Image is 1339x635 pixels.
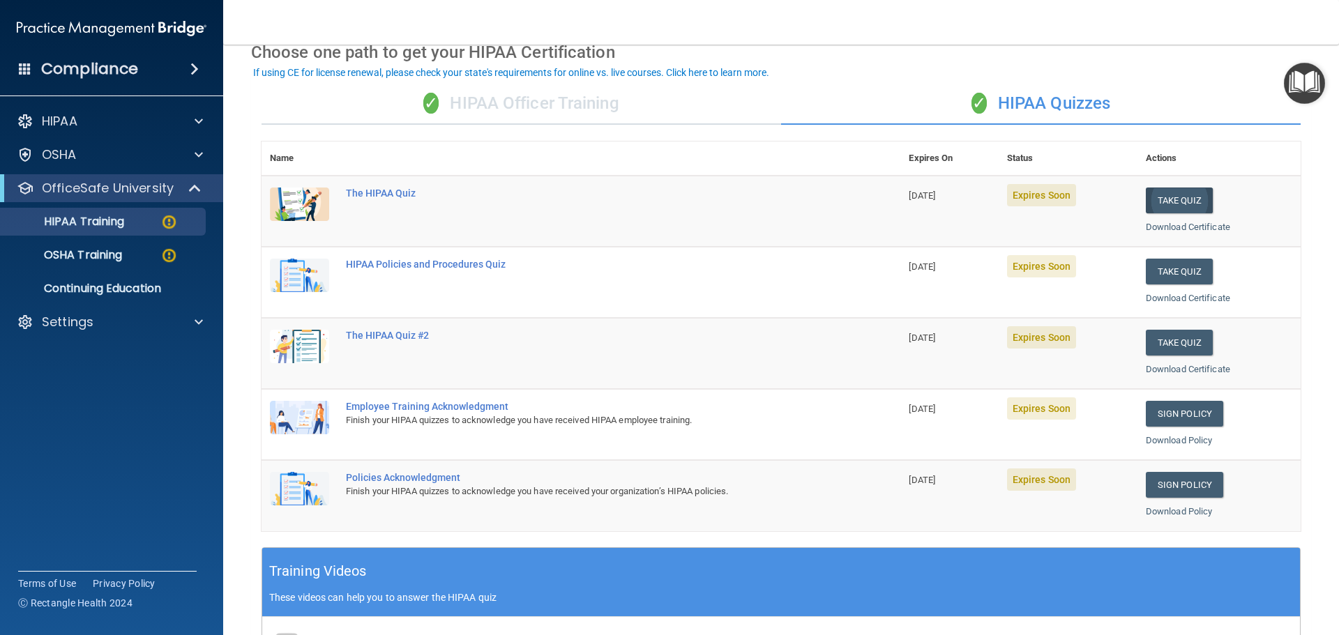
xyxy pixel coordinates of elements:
a: Settings [17,314,203,330]
span: Expires Soon [1007,184,1076,206]
a: Sign Policy [1146,401,1223,427]
a: Download Policy [1146,435,1213,445]
div: Finish your HIPAA quizzes to acknowledge you have received your organization’s HIPAA policies. [346,483,831,500]
iframe: Drift Widget Chat Controller [1098,536,1322,592]
img: warning-circle.0cc9ac19.png [160,247,178,264]
p: Continuing Education [9,282,199,296]
div: Employee Training Acknowledgment [346,401,831,412]
p: OSHA [42,146,77,163]
span: ✓ [971,93,987,114]
button: Take Quiz [1146,259,1213,284]
a: Download Certificate [1146,364,1230,374]
a: HIPAA [17,113,203,130]
a: Sign Policy [1146,472,1223,498]
span: Expires Soon [1007,397,1076,420]
p: Settings [42,314,93,330]
p: HIPAA [42,113,77,130]
th: Status [999,141,1137,176]
span: Expires Soon [1007,255,1076,277]
span: Expires Soon [1007,326,1076,349]
div: HIPAA Officer Training [262,83,781,125]
button: Take Quiz [1146,330,1213,355]
div: HIPAA Policies and Procedures Quiz [346,259,831,270]
p: OfficeSafe University [42,180,174,197]
div: The HIPAA Quiz [346,188,831,199]
span: [DATE] [909,475,935,485]
span: Ⓒ Rectangle Health 2024 [18,596,133,610]
div: The HIPAA Quiz #2 [346,330,831,341]
div: Choose one path to get your HIPAA Certification [251,32,1311,72]
th: Name [262,141,338,176]
a: OfficeSafe University [17,180,202,197]
th: Expires On [900,141,998,176]
a: OSHA [17,146,203,163]
div: HIPAA Quizzes [781,83,1301,125]
p: These videos can help you to answer the HIPAA quiz [269,592,1293,603]
div: Policies Acknowledgment [346,472,831,483]
a: Download Certificate [1146,222,1230,232]
button: If using CE for license renewal, please check your state's requirements for online vs. live cours... [251,66,771,79]
p: OSHA Training [9,248,122,262]
img: PMB logo [17,15,206,43]
a: Download Certificate [1146,293,1230,303]
span: [DATE] [909,190,935,201]
p: HIPAA Training [9,215,124,229]
span: [DATE] [909,332,935,343]
span: [DATE] [909,404,935,414]
h4: Compliance [41,59,138,79]
a: Download Policy [1146,506,1213,517]
img: warning-circle.0cc9ac19.png [160,213,178,231]
h5: Training Videos [269,559,367,583]
button: Open Resource Center [1284,63,1325,104]
a: Terms of Use [18,576,76,590]
button: Take Quiz [1146,188,1213,213]
span: ✓ [423,93,439,114]
th: Actions [1137,141,1301,176]
span: [DATE] [909,261,935,272]
span: Expires Soon [1007,468,1076,491]
div: If using CE for license renewal, please check your state's requirements for online vs. live cours... [253,68,769,77]
div: Finish your HIPAA quizzes to acknowledge you have received HIPAA employee training. [346,412,831,429]
a: Privacy Policy [93,576,156,590]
